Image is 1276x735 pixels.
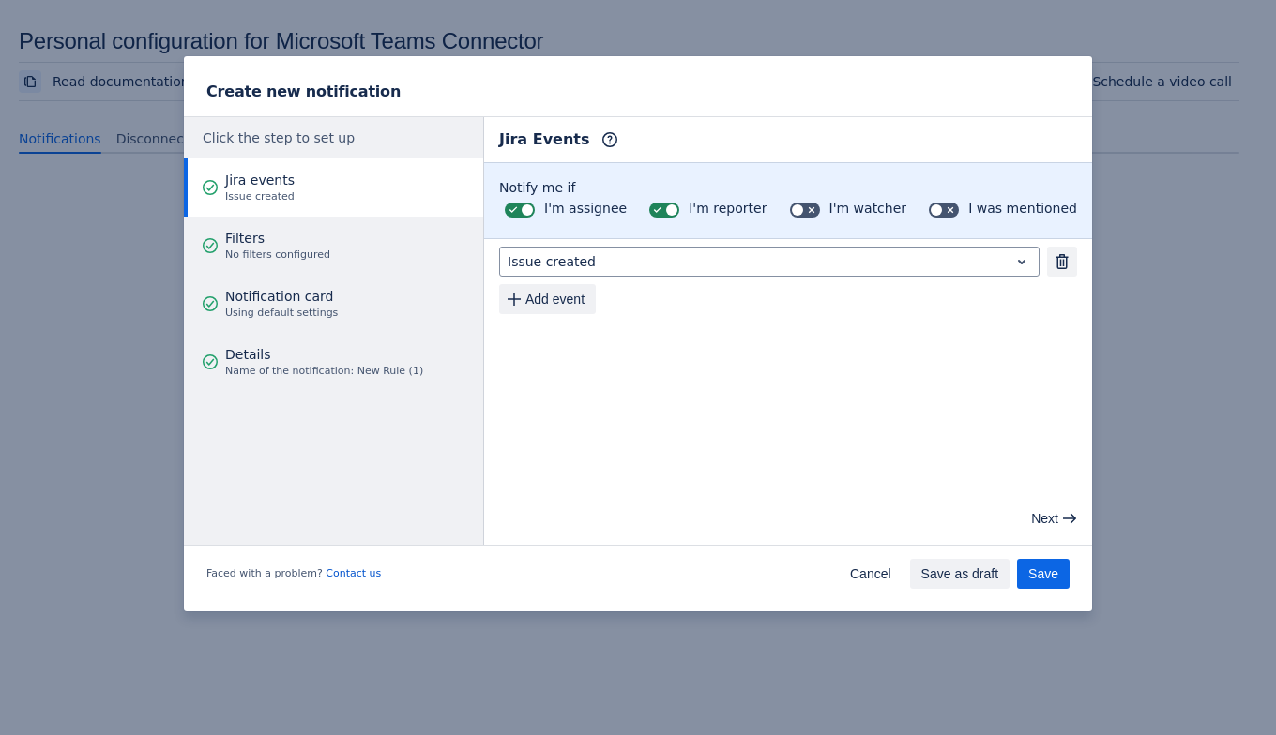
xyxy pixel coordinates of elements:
[525,284,585,314] span: Add event
[850,559,891,589] span: Cancel
[225,229,330,247] span: Filters
[225,247,330,262] span: No filters configured
[203,296,218,311] span: good
[1031,503,1058,533] span: Next
[225,345,423,364] span: Details
[203,238,218,253] span: good
[1028,559,1058,589] span: Save
[206,82,401,100] span: Create new notification
[225,189,295,204] span: Issue created
[910,559,1010,589] button: Save as draft
[1020,503,1085,533] button: Next
[499,180,575,195] span: Notify me if
[225,287,338,306] span: Notification card
[921,559,999,589] span: Save as draft
[203,354,218,369] span: good
[225,306,338,321] span: Using default settings
[689,201,767,216] span: I'm reporter
[225,364,423,379] span: Name of the notification: New Rule (1)
[225,171,295,189] span: Jira events
[203,180,218,195] span: good
[544,201,627,216] span: I'm assignee
[206,566,381,581] span: Faced with a problem?
[499,128,589,151] span: Jira Events
[839,559,903,589] button: Cancel
[829,201,907,216] span: I'm watcher
[499,284,596,314] button: Add event
[1010,250,1033,273] span: open
[1017,559,1070,589] button: Save
[968,201,1077,216] span: I was mentioned
[326,567,381,579] a: Contact us
[203,130,355,145] span: Click the step to set up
